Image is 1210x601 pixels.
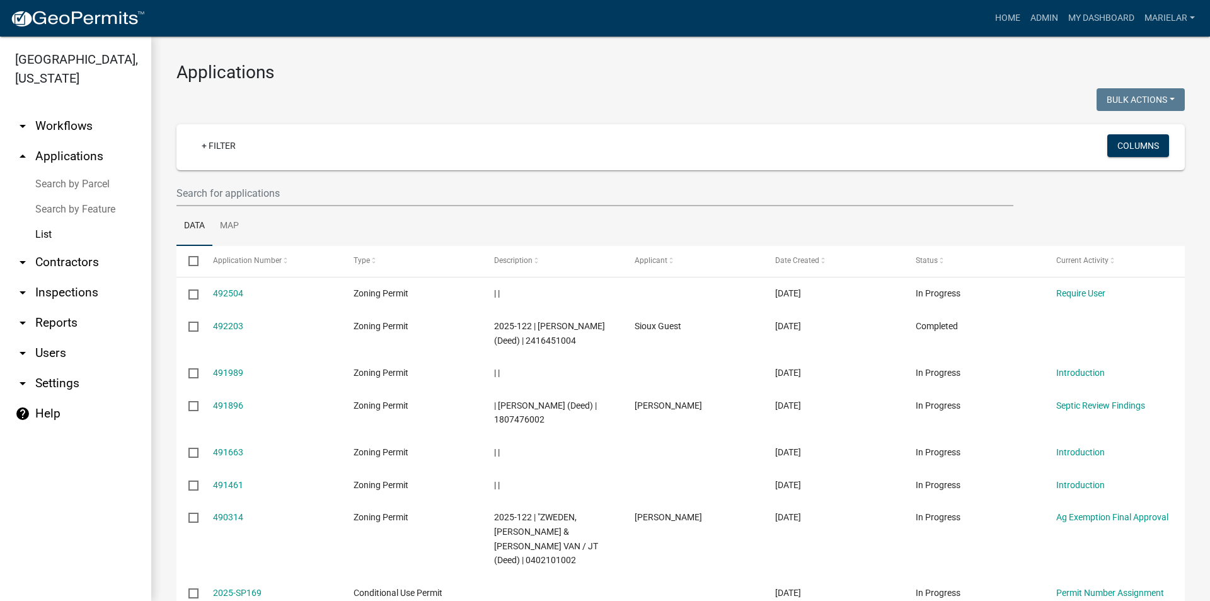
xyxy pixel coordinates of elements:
[623,246,763,276] datatable-header-cell: Applicant
[775,588,801,598] span: 10/08/2025
[212,206,246,247] a: Map
[213,321,243,331] a: 492203
[904,246,1044,276] datatable-header-cell: Status
[775,512,801,522] span: 10/09/2025
[775,256,819,265] span: Date Created
[916,368,960,378] span: In Progress
[1044,246,1185,276] datatable-header-cell: Current Activity
[15,285,30,300] i: arrow_drop_down
[916,512,960,522] span: In Progress
[15,406,30,421] i: help
[916,256,938,265] span: Status
[494,368,500,378] span: | |
[15,119,30,134] i: arrow_drop_down
[354,480,408,490] span: Zoning Permit
[354,368,408,378] span: Zoning Permit
[176,180,1013,206] input: Search for applications
[1056,447,1105,457] a: Introduction
[1063,6,1139,30] a: My Dashboard
[213,288,243,298] a: 492504
[494,256,533,265] span: Description
[1056,400,1145,411] a: Septic Review Findings
[482,246,623,276] datatable-header-cell: Description
[354,400,408,411] span: Zoning Permit
[15,376,30,391] i: arrow_drop_down
[775,480,801,490] span: 10/12/2025
[354,588,442,598] span: Conditional Use Permit
[176,246,200,276] datatable-header-cell: Select
[1025,6,1063,30] a: Admin
[635,512,702,522] span: Nathan Van Zweden
[1056,368,1105,378] a: Introduction
[192,134,246,157] a: + Filter
[213,447,243,457] a: 491663
[916,400,960,411] span: In Progress
[763,246,904,276] datatable-header-cell: Date Created
[916,288,960,298] span: In Progress
[635,256,667,265] span: Applicant
[354,256,370,265] span: Type
[213,588,262,598] a: 2025-SP169
[354,512,408,522] span: Zoning Permit
[1056,512,1168,522] a: Ag Exemption Final Approval
[354,321,408,331] span: Zoning Permit
[1139,6,1200,30] a: marielar
[916,447,960,457] span: In Progress
[1056,256,1109,265] span: Current Activity
[775,321,801,331] span: 10/14/2025
[494,288,500,298] span: | |
[916,588,960,598] span: In Progress
[354,288,408,298] span: Zoning Permit
[15,346,30,361] i: arrow_drop_down
[213,512,243,522] a: 490314
[213,480,243,490] a: 491461
[990,6,1025,30] a: Home
[1056,588,1164,598] a: Permit Number Assignment
[775,400,801,411] span: 10/13/2025
[213,400,243,411] a: 491896
[916,480,960,490] span: In Progress
[494,447,500,457] span: | |
[176,62,1185,83] h3: Applications
[1056,288,1105,298] a: Require User
[635,400,702,411] span: Mariela Rodriguez
[15,315,30,330] i: arrow_drop_down
[1097,88,1185,111] button: Bulk Actions
[341,246,481,276] datatable-header-cell: Type
[176,206,212,247] a: Data
[775,447,801,457] span: 10/13/2025
[494,512,598,565] span: 2025-122 | "ZWEDEN, NATHAN & ALISSA VAN / JT (Deed) | 0402101002
[213,368,243,378] a: 491989
[1107,134,1169,157] button: Columns
[354,447,408,457] span: Zoning Permit
[494,400,597,425] span: | UTESCH, JERAD (Deed) | 1807476002
[15,255,30,270] i: arrow_drop_down
[1056,480,1105,490] a: Introduction
[775,368,801,378] span: 10/13/2025
[213,256,282,265] span: Application Number
[200,246,341,276] datatable-header-cell: Application Number
[635,321,681,331] span: Sioux Guest
[916,321,958,331] span: Completed
[494,321,605,346] span: 2025-122 | SCHROEDER, DANIEL A. (Deed) | 2416451004
[494,480,500,490] span: | |
[775,288,801,298] span: 10/14/2025
[15,149,30,164] i: arrow_drop_up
